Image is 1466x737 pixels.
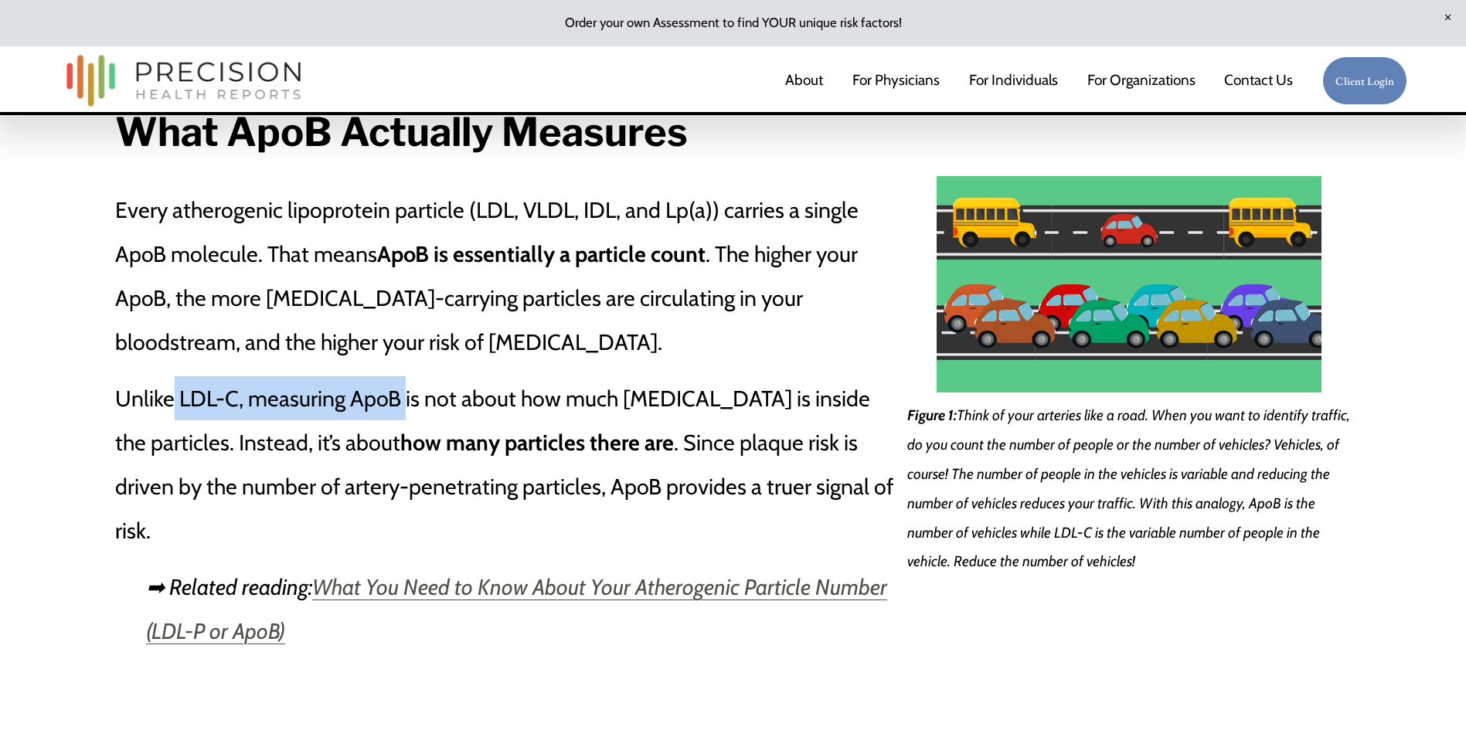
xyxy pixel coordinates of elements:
[1087,65,1196,97] a: folder dropdown
[1322,56,1407,105] a: Client Login
[115,108,688,155] strong: What ApoB Actually Measures
[400,429,674,456] strong: how many particles there are
[115,188,899,364] p: Every atherogenic lipoprotein particle (LDL, VLDL, IDL, and Lp(a)) carries a single ApoB molecule...
[907,406,957,424] em: Figure 1:
[146,573,312,600] em: ➡ Related reading:
[1087,66,1196,95] span: For Organizations
[852,65,940,97] a: For Physicians
[115,376,899,552] p: Unlike LDL-C, measuring ApoB is not about how much [MEDICAL_DATA] is inside the particles. Instea...
[785,65,823,97] a: About
[59,48,309,114] img: Precision Health Reports
[146,573,887,644] a: What You Need to Know About Your Atherogenic Particle Number (LDL-P or ApoB)
[969,65,1058,97] a: For Individuals
[1224,65,1293,97] a: Contact Us
[1188,539,1466,737] iframe: Chat Widget
[377,240,706,267] strong: ApoB is essentially a particle count
[907,406,1353,571] em: Think of your arteries like a road. When you want to identify traffic, do you count the number of...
